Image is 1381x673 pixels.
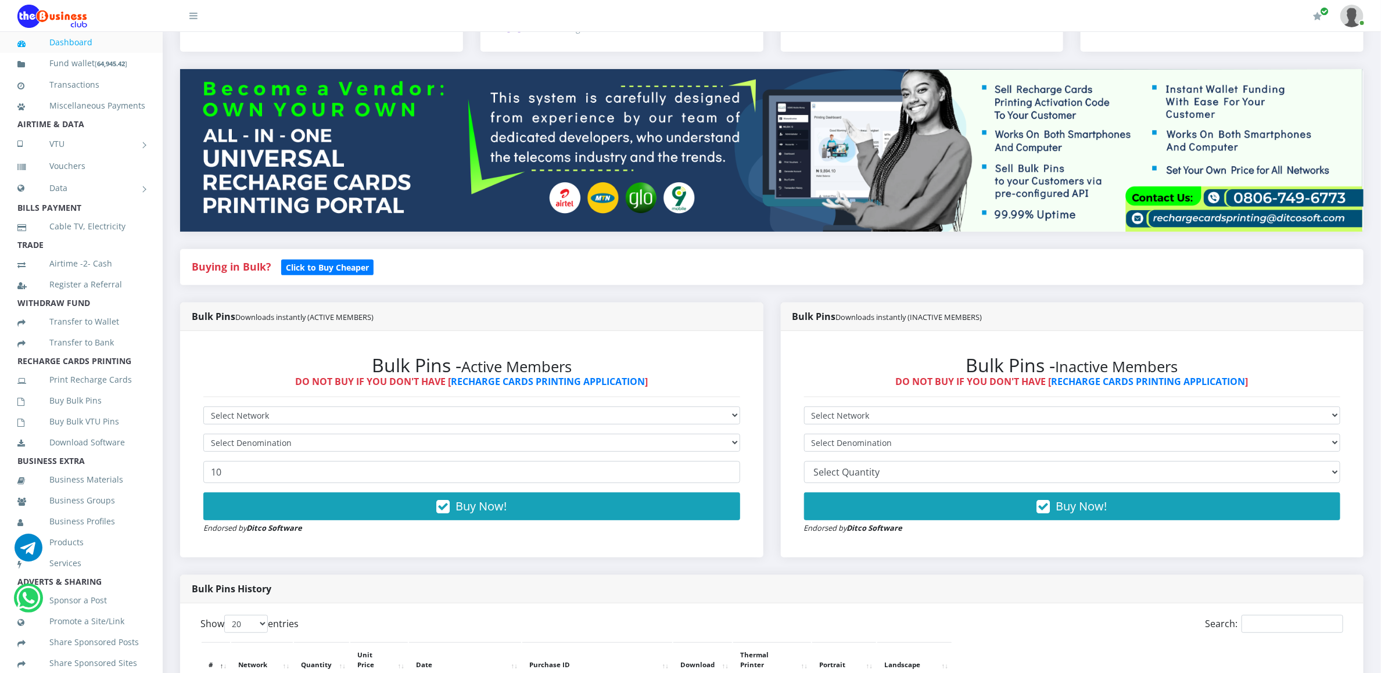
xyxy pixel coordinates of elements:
[1056,498,1107,514] span: Buy Now!
[1056,357,1178,377] small: Inactive Members
[192,310,374,323] strong: Bulk Pins
[235,312,374,322] small: Downloads instantly (ACTIVE MEMBERS)
[461,357,572,377] small: Active Members
[17,466,145,493] a: Business Materials
[295,375,648,388] strong: DO NOT BUY IF YOU DON'T HAVE [ ]
[17,529,145,556] a: Products
[97,59,125,68] b: 64,945.42
[16,593,40,612] a: Chat for support
[17,213,145,240] a: Cable TV, Electricity
[192,582,271,595] strong: Bulk Pins History
[847,523,903,533] strong: Ditco Software
[1320,7,1329,16] span: Renew/Upgrade Subscription
[896,375,1249,388] strong: DO NOT BUY IF YOU DON'T HAVE [ ]
[1052,375,1246,388] a: RECHARGE CARDS PRINTING APPLICATION
[17,5,87,28] img: Logo
[451,375,645,388] a: RECHARGE CARDS PRINTING APPLICATION
[17,550,145,577] a: Services
[15,542,42,562] a: Chat for support
[17,487,145,514] a: Business Groups
[203,354,740,376] h2: Bulk Pins -
[192,260,271,273] strong: Buying in Bulk?
[17,508,145,535] a: Business Profiles
[200,615,299,633] label: Show entries
[17,129,145,159] a: VTU
[17,153,145,179] a: Vouchers
[804,492,1341,520] button: Buy Now!
[17,308,145,335] a: Transfer to Wallet
[17,408,145,435] a: Buy Bulk VTU Pins
[17,29,145,56] a: Dashboard
[203,461,740,483] input: Enter Quantity
[203,523,302,533] small: Endorsed by
[1242,615,1343,633] input: Search:
[17,387,145,414] a: Buy Bulk Pins
[1313,12,1322,21] i: Renew/Upgrade Subscription
[17,329,145,356] a: Transfer to Bank
[180,69,1364,231] img: multitenant_rcp.png
[17,71,145,98] a: Transactions
[1340,5,1364,27] img: User
[246,523,302,533] strong: Ditco Software
[17,50,145,77] a: Fund wallet[64,945.42]
[17,608,145,635] a: Promote a Site/Link
[203,492,740,520] button: Buy Now!
[17,366,145,393] a: Print Recharge Cards
[95,59,127,68] small: [ ]
[804,523,903,533] small: Endorsed by
[286,262,369,273] b: Click to Buy Cheaper
[17,629,145,656] a: Share Sponsored Posts
[281,260,374,273] a: Click to Buy Cheaper
[17,174,145,203] a: Data
[455,498,507,514] span: Buy Now!
[17,92,145,119] a: Miscellaneous Payments
[17,429,145,456] a: Download Software
[792,310,982,323] strong: Bulk Pins
[224,615,268,633] select: Showentries
[836,312,982,322] small: Downloads instantly (INACTIVE MEMBERS)
[17,587,145,614] a: Sponsor a Post
[1205,615,1343,633] label: Search:
[17,271,145,298] a: Register a Referral
[17,250,145,277] a: Airtime -2- Cash
[804,354,1341,376] h2: Bulk Pins -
